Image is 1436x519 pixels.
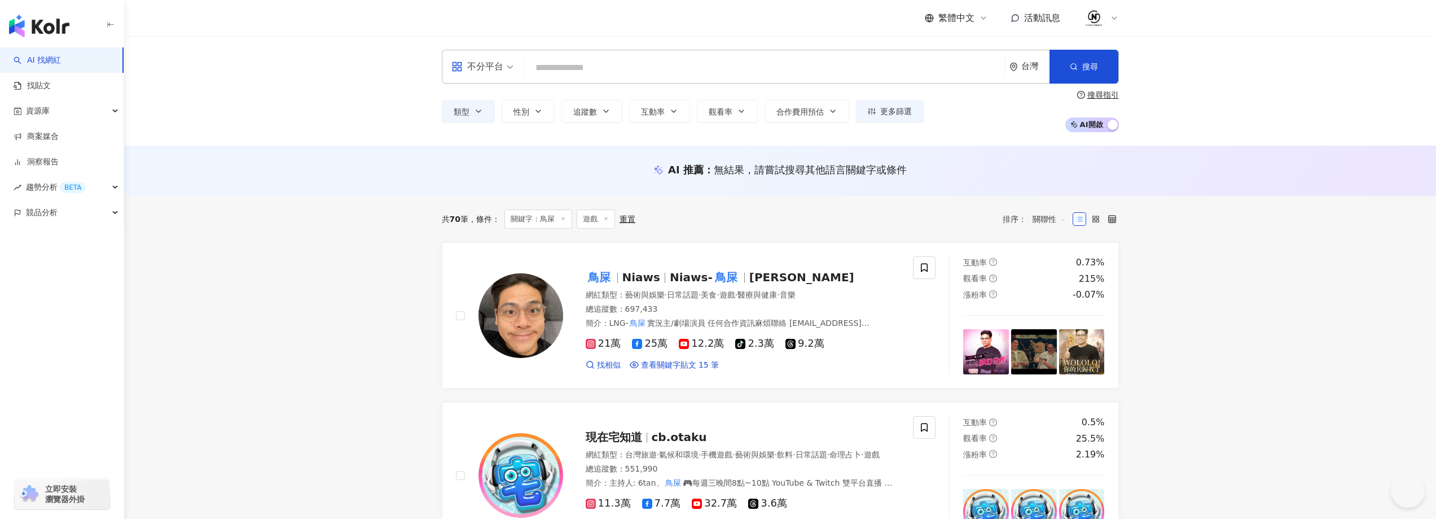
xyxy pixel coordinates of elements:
[18,485,40,503] img: chrome extension
[938,12,974,24] span: 繁體中文
[586,317,869,338] span: 簡介 ：
[642,498,681,509] span: 7.7萬
[659,450,699,459] span: 氣候和環境
[880,107,912,116] span: 更多篩選
[625,450,657,459] span: 台灣旅遊
[776,107,824,116] span: 合作費用預估
[1024,12,1060,23] span: 活動訊息
[713,268,740,286] mark: 鳥屎
[629,100,690,123] button: 互動率
[586,430,642,444] span: 現在宅知道
[963,450,987,459] span: 漲粉率
[827,450,829,459] span: ·
[14,131,59,142] a: 商案媒合
[629,317,648,329] mark: 鳥屎
[657,450,659,459] span: ·
[1009,63,1018,71] span: environment
[989,434,997,442] span: question-circle
[586,290,900,301] div: 網紅類型 ：
[442,215,468,224] div: 共 筆
[963,418,987,427] span: 互動率
[864,450,880,459] span: 遊戲
[15,479,109,509] a: chrome extension立即安裝 瀏覽器外掛
[1021,62,1049,71] div: 台灣
[856,100,924,123] button: 更多篩選
[513,107,529,116] span: 性別
[586,498,631,509] span: 11.3萬
[586,450,900,461] div: 網紅類型 ：
[732,450,735,459] span: ·
[586,464,900,475] div: 總追蹤數 ： 551,990
[780,290,796,299] span: 音樂
[701,290,717,299] span: 美食
[586,360,621,371] a: 找相似
[609,478,664,487] span: 主持人: 6tan、
[664,477,683,489] mark: 鳥屎
[573,107,597,116] span: 追蹤數
[699,290,701,299] span: ·
[785,338,824,350] span: 9.2萬
[1059,329,1105,375] img: post-image
[737,290,777,299] span: 醫療與健康
[1033,210,1066,228] span: 關聯性
[692,498,737,509] span: 32.7萬
[670,271,713,284] span: Niaws-
[775,450,777,459] span: ·
[714,164,907,176] span: 無結果，請嘗試搜尋其他語言關鍵字或條件
[699,450,701,459] span: ·
[989,274,997,282] span: question-circle
[26,175,86,200] span: 趨勢分析
[450,215,460,224] span: 70
[478,273,563,358] img: KOL Avatar
[502,100,555,123] button: 性別
[451,58,503,76] div: 不分平台
[829,450,861,459] span: 命理占卜
[709,107,732,116] span: 觀看率
[451,61,463,72] span: appstore
[963,434,987,443] span: 觀看率
[735,450,775,459] span: 藝術與娛樂
[749,271,854,284] span: [PERSON_NAME]
[1011,329,1057,375] img: post-image
[1079,273,1105,285] div: 215%
[665,290,667,299] span: ·
[586,319,869,339] span: 實況主/劇場演員 任何合作資訊麻煩聯絡 [EMAIL_ADDRESS][DOMAIN_NAME]
[1082,416,1105,429] div: 0.5%
[963,258,987,267] span: 互動率
[622,271,660,284] span: Niaws
[989,450,997,458] span: question-circle
[1087,90,1119,99] div: 搜尋指引
[1076,448,1105,461] div: 2.19%
[561,100,622,123] button: 追蹤數
[14,156,59,168] a: 洞察報告
[45,484,85,504] span: 立即安裝 瀏覽器外掛
[26,98,50,124] span: 資源庫
[586,268,613,286] mark: 鳥屎
[735,338,774,350] span: 2.3萬
[14,55,61,66] a: searchAI 找網紅
[963,329,1009,375] img: post-image
[577,210,615,229] span: 遊戲
[697,100,758,123] button: 觀看率
[442,100,495,123] button: 類型
[963,274,987,283] span: 觀看率
[748,498,787,509] span: 3.6萬
[668,163,907,177] div: AI 推薦 ：
[717,290,719,299] span: ·
[641,107,665,116] span: 互動率
[796,450,827,459] span: 日常話題
[1073,289,1105,301] div: -0.07%
[1003,210,1073,228] div: 排序：
[1083,7,1105,29] img: 02.jpeg
[963,290,987,299] span: 漲粉率
[504,210,572,229] span: 關鍵字：鳥屎
[625,290,665,299] span: 藝術與娛樂
[597,360,621,371] span: 找相似
[719,290,735,299] span: 遊戲
[989,258,997,266] span: question-circle
[777,290,779,299] span: ·
[989,418,997,426] span: question-circle
[478,433,563,518] img: KOL Avatar
[777,450,793,459] span: 飲料
[630,360,719,371] a: 查看關鍵字貼文 15 筆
